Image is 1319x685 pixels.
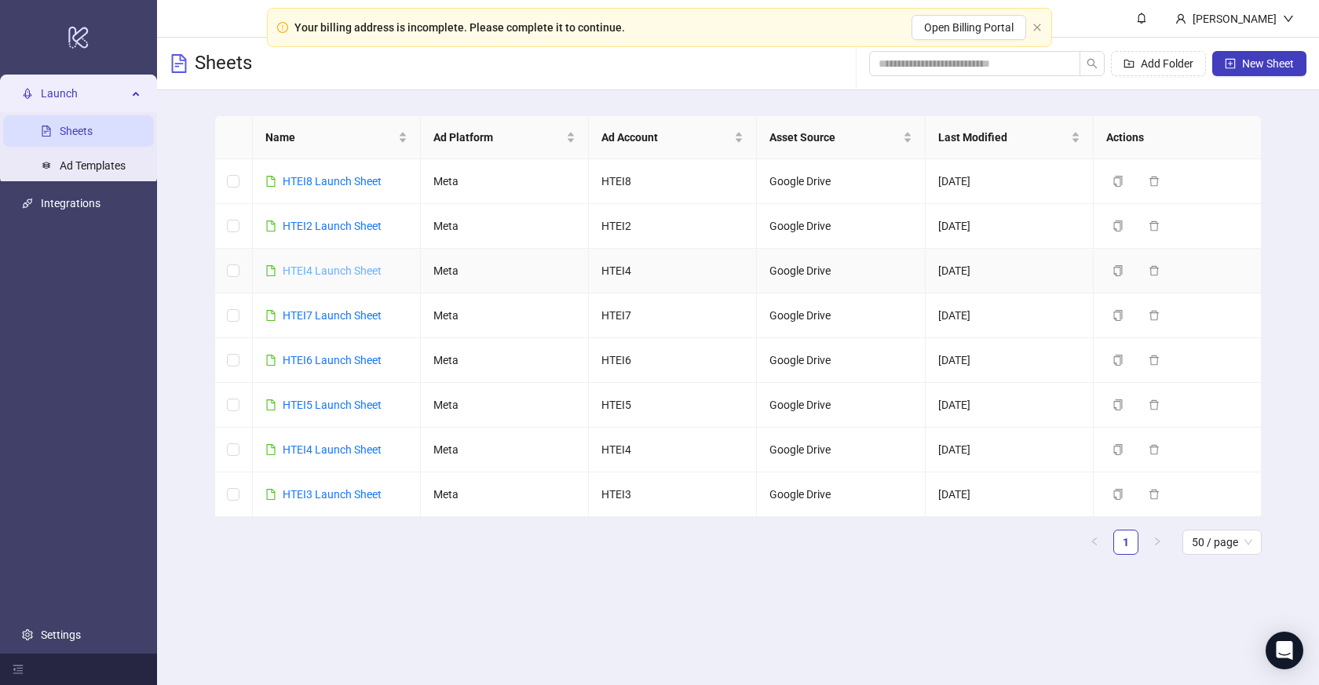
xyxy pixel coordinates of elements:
td: HTEI4 [589,428,757,472]
span: delete [1149,176,1160,187]
span: bell [1136,13,1147,24]
span: copy [1113,399,1124,410]
button: Add Folder [1111,51,1206,76]
td: HTEI5 [589,383,757,428]
a: HTEI6 Launch Sheet [283,354,382,366]
td: [DATE] [926,338,1094,383]
span: left [1090,537,1099,546]
span: copy [1113,444,1124,455]
td: Meta [421,383,589,428]
span: copy [1113,310,1124,321]
span: user [1175,13,1186,24]
button: close [1032,23,1042,33]
h3: Sheets [195,51,252,76]
td: Meta [421,204,589,249]
span: delete [1149,444,1160,455]
div: [PERSON_NAME] [1186,10,1283,27]
span: copy [1113,265,1124,276]
th: Actions [1094,116,1262,159]
td: Meta [421,249,589,293]
td: Google Drive [757,159,925,204]
th: Ad Account [589,116,757,159]
td: [DATE] [926,293,1094,338]
th: Ad Platform [421,116,589,159]
td: Google Drive [757,428,925,472]
li: 1 [1113,530,1138,555]
span: Open Billing Portal [924,21,1014,34]
li: Next Page [1145,530,1170,555]
td: HTEI2 [589,204,757,249]
span: delete [1149,399,1160,410]
a: HTEI2 Launch Sheet [283,220,382,232]
a: HTEI3 Launch Sheet [283,488,382,501]
td: Google Drive [757,293,925,338]
a: Ad Templates [60,159,126,172]
th: Last Modified [926,116,1094,159]
span: Launch [41,78,127,109]
span: delete [1149,355,1160,366]
td: Google Drive [757,383,925,428]
span: file [265,265,276,276]
span: delete [1149,489,1160,500]
td: Meta [421,338,589,383]
span: copy [1113,355,1124,366]
td: HTEI4 [589,249,757,293]
td: Meta [421,472,589,517]
td: Google Drive [757,338,925,383]
span: menu-fold [13,664,24,675]
span: file [265,220,276,231]
td: Google Drive [757,472,925,517]
span: rocket [22,88,33,99]
span: delete [1149,265,1160,276]
td: HTEI3 [589,472,757,517]
a: Settings [41,629,81,641]
button: right [1145,530,1170,555]
a: HTEI5 Launch Sheet [283,399,382,411]
span: New Sheet [1242,57,1294,70]
a: Sheets [60,125,93,137]
button: Open Billing Portal [912,15,1026,40]
a: HTEI4 Launch Sheet [283,264,382,277]
td: Meta [421,159,589,204]
td: Meta [421,293,589,338]
button: New Sheet [1212,51,1306,76]
td: Google Drive [757,204,925,249]
div: Open Intercom Messenger [1266,632,1303,669]
td: [DATE] [926,204,1094,249]
span: plus-square [1225,58,1236,69]
button: left [1082,530,1107,555]
span: file [265,399,276,410]
span: file [265,444,276,455]
span: file [265,310,276,321]
span: folder-add [1124,58,1134,69]
td: [DATE] [926,428,1094,472]
span: copy [1113,176,1124,187]
td: HTEI7 [589,293,757,338]
span: Ad Platform [433,129,563,146]
a: Integrations [41,197,100,210]
span: Ad Account [601,129,731,146]
span: file [265,489,276,500]
span: Asset Source [769,129,899,146]
a: 1 [1114,530,1138,554]
a: HTEI7 Launch Sheet [283,309,382,322]
span: 50 / page [1192,530,1252,554]
span: Name [265,129,395,146]
span: file [265,355,276,366]
td: HTEI6 [589,338,757,383]
span: down [1283,13,1294,24]
li: Previous Page [1082,530,1107,555]
span: file-text [170,54,188,73]
a: HTEI4 Launch Sheet [283,443,382,456]
span: right [1153,537,1162,546]
span: close [1032,23,1042,32]
a: HTEI8 Launch Sheet [283,175,382,188]
span: Add Folder [1141,57,1193,70]
td: [DATE] [926,383,1094,428]
span: exclamation-circle [277,22,288,33]
td: [DATE] [926,472,1094,517]
span: copy [1113,489,1124,500]
td: Meta [421,428,589,472]
td: [DATE] [926,249,1094,293]
td: HTEI8 [589,159,757,204]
